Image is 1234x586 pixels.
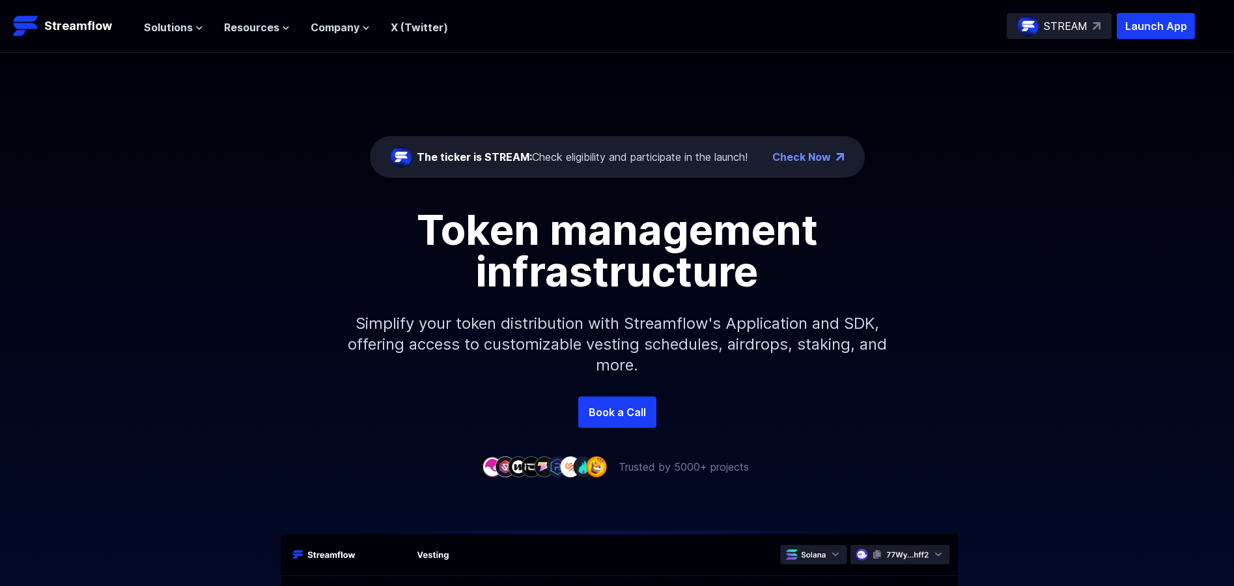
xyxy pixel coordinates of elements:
span: Resources [224,20,279,35]
img: company-2 [495,456,516,477]
img: streamflow-logo-circle.png [1018,16,1039,36]
p: Simplify your token distribution with Streamflow's Application and SDK, offering access to custom... [337,292,897,397]
a: Streamflow [13,13,131,39]
button: Launch App [1117,13,1195,39]
a: Book a Call [578,397,656,428]
p: Streamflow [44,17,112,35]
img: top-right-arrow.png [836,153,844,161]
p: Trusted by 5000+ projects [619,459,749,475]
img: company-5 [534,456,555,477]
h1: Token management infrastructure [324,209,910,292]
img: company-1 [482,456,503,477]
span: The ticker is STREAM: [417,150,532,163]
img: company-7 [560,456,581,477]
p: STREAM [1044,18,1087,34]
button: Resources [224,20,290,35]
button: Company [311,20,370,35]
img: company-9 [586,456,607,477]
img: top-right-arrow.svg [1093,22,1101,30]
a: STREAM [1007,13,1112,39]
button: Solutions [144,20,203,35]
img: company-4 [521,456,542,477]
img: company-6 [547,456,568,477]
img: company-8 [573,456,594,477]
img: Streamflow Logo [13,13,39,39]
img: company-3 [508,456,529,477]
span: Company [311,20,359,35]
span: Solutions [144,20,193,35]
a: X (Twitter) [391,21,448,34]
div: Check eligibility and participate in the launch! [417,149,748,165]
a: Check Now [772,149,831,165]
img: streamflow-logo-circle.png [391,146,412,167]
